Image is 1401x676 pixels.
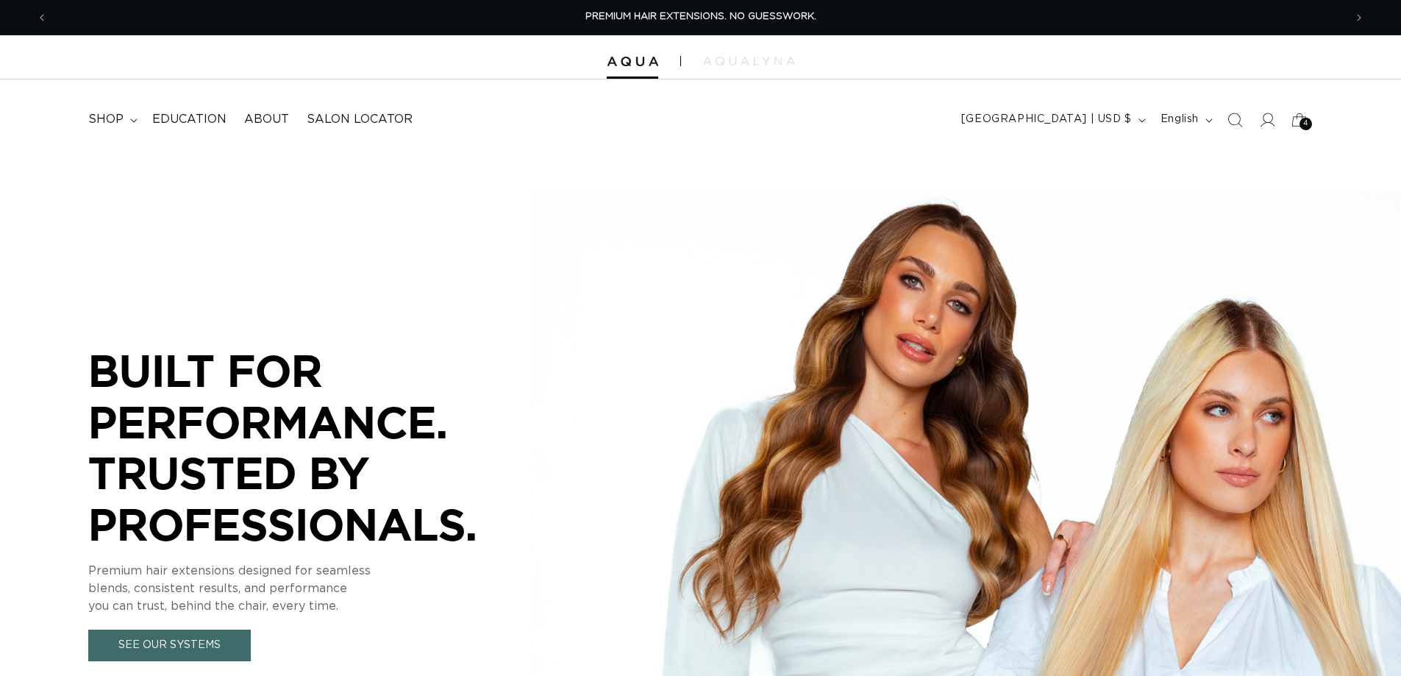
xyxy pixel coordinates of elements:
[1303,118,1308,130] span: 4
[79,103,143,136] summary: shop
[244,112,289,127] span: About
[88,345,530,549] p: BUILT FOR PERFORMANCE. TRUSTED BY PROFESSIONALS.
[1161,112,1199,127] span: English
[298,103,421,136] a: Salon Locator
[88,630,251,661] a: See Our Systems
[143,103,235,136] a: Education
[307,112,413,127] span: Salon Locator
[26,4,58,32] button: Previous announcement
[88,562,530,615] p: Premium hair extensions designed for seamless blends, consistent results, and performance you can...
[703,57,795,65] img: aqualyna.com
[1152,106,1219,134] button: English
[235,103,298,136] a: About
[1219,104,1251,136] summary: Search
[88,112,124,127] span: shop
[961,112,1132,127] span: [GEOGRAPHIC_DATA] | USD $
[152,112,227,127] span: Education
[585,12,816,21] span: PREMIUM HAIR EXTENSIONS. NO GUESSWORK.
[607,57,658,67] img: Aqua Hair Extensions
[1343,4,1375,32] button: Next announcement
[952,106,1152,134] button: [GEOGRAPHIC_DATA] | USD $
